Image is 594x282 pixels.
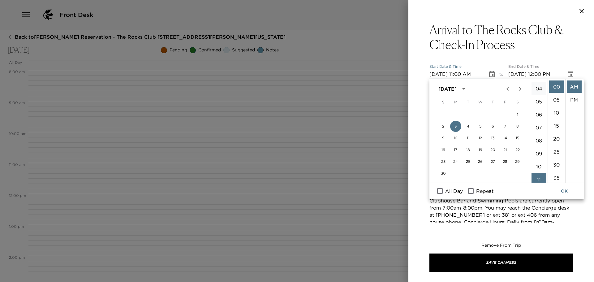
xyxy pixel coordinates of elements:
[450,156,461,167] button: 24
[567,93,582,106] li: PM
[514,83,526,95] button: Next month
[549,158,564,171] li: 30 minutes
[530,79,548,183] ul: Select hours
[500,132,511,144] button: 14
[549,106,564,119] li: 10 minutes
[487,121,498,132] button: 6
[463,132,474,144] button: 11
[475,144,486,155] button: 19
[487,156,498,167] button: 27
[429,64,462,69] label: Start Date & Time
[532,173,546,186] li: 11 hours
[549,171,564,184] li: 35 minutes
[532,147,546,160] li: 9 hours
[508,64,539,69] label: End Date & Time
[512,121,523,132] button: 8
[475,156,486,167] button: 26
[463,156,474,167] button: 25
[508,69,562,79] input: MM/DD/YYYY hh:mm aa
[450,144,461,155] button: 17
[438,144,449,155] button: 16
[500,121,511,132] button: 7
[458,84,469,94] button: calendar view is open, switch to year view
[487,144,498,155] button: 20
[549,132,564,145] li: 20 minutes
[532,95,546,108] li: 5 hours
[463,121,474,132] button: 4
[532,134,546,147] li: 8 hours
[565,79,583,183] ul: Select meridiem
[438,156,449,167] button: 23
[501,83,514,95] button: Previous month
[512,144,523,155] button: 22
[512,132,523,144] button: 15
[549,93,564,106] li: 5 minutes
[475,96,486,108] span: Wednesday
[487,132,498,144] button: 13
[438,85,457,93] div: [DATE]
[548,79,565,183] ul: Select minutes
[450,132,461,144] button: 10
[445,187,463,195] span: All Day
[500,144,511,155] button: 21
[532,160,546,173] li: 10 hours
[463,96,474,108] span: Tuesday
[532,121,546,134] li: 7 hours
[499,72,503,79] span: to
[429,69,483,79] input: MM/DD/YYYY hh:mm aa
[512,109,523,120] button: 1
[549,119,564,132] li: 15 minutes
[475,121,486,132] button: 5
[476,187,493,195] span: Repeat
[450,96,461,108] span: Monday
[512,96,523,108] span: Saturday
[512,156,523,167] button: 29
[549,145,564,158] li: 25 minutes
[429,176,573,247] textarea: We anticipate your arrival for this time. Upon your arrival to the Guest Services Gatehouse, a Gu...
[438,121,449,132] button: 2
[532,108,546,121] li: 6 hours
[549,80,564,93] li: 0 minutes
[500,156,511,167] button: 28
[450,121,461,132] button: 3
[438,132,449,144] button: 9
[567,80,582,93] li: AM
[486,68,498,80] button: Choose date, selected date is Nov 3, 2025
[463,144,474,155] button: 18
[429,254,573,272] button: Save Changes
[564,68,577,80] button: Choose date, selected date is Nov 3, 2025
[475,132,486,144] button: 12
[532,82,546,95] li: 4 hours
[438,168,449,179] button: 30
[429,22,573,52] button: Arrival to The Rocks Club & Check-In Process
[481,242,521,249] button: Remove From Trip
[500,96,511,108] span: Friday
[554,185,574,197] button: OK
[487,96,498,108] span: Thursday
[438,96,449,108] span: Sunday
